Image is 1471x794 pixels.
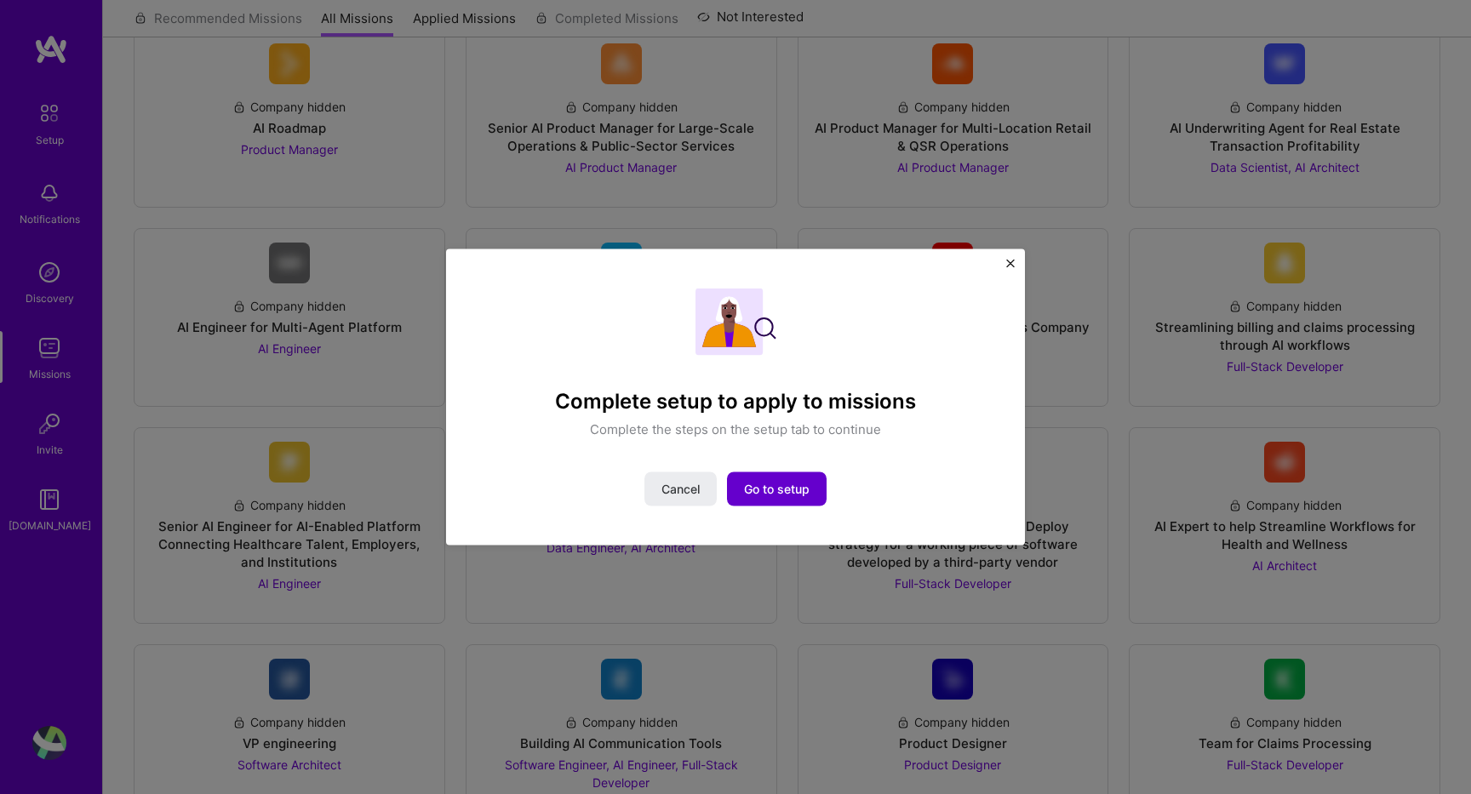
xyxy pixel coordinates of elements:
button: Go to setup [727,472,827,506]
h4: Complete setup to apply to missions [555,389,916,414]
span: Go to setup [744,481,810,498]
p: Complete the steps on the setup tab to continue [590,420,881,438]
img: Complete setup illustration [695,288,776,355]
button: Cancel [644,472,717,506]
span: Cancel [661,481,700,498]
button: Close [1006,259,1015,277]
